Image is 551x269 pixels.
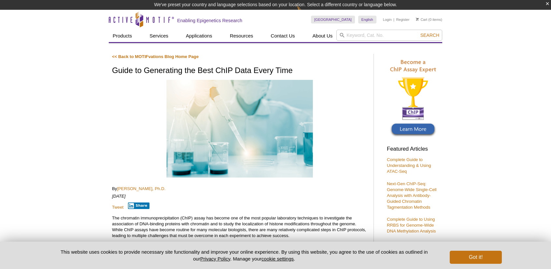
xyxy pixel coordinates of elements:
[146,30,172,42] a: Services
[393,16,394,23] li: |
[387,181,436,210] a: Next-Gen ChIP-Seq: Genome-Wide Single-Cell Analysis with Antibody-Guided Chromatin Tagmentation M...
[166,80,313,178] img: Best ChIP results
[112,54,199,59] a: << Back to MOTIFvations Blog Home Page
[416,18,419,21] img: Your Cart
[261,256,294,262] button: cookie settings
[450,251,502,264] button: Got it!
[49,248,439,262] p: This website uses cookies to provide necessary site functionality and improve your online experie...
[117,186,165,191] a: [PERSON_NAME], Ph.D.
[309,30,337,42] a: About Us
[387,217,436,233] a: Complete Guide to Using RRBS for Genome-Wide DNA Methylation Analysis
[420,33,439,38] span: Search
[358,16,376,23] a: English
[182,30,216,42] a: Applications
[112,215,367,239] p: The chromatin immunoprecipitation (ChIP) assay has become one of the most popular laboratory tech...
[383,17,392,22] a: Login
[112,194,126,199] em: [DATE]
[418,32,441,38] button: Search
[387,157,431,174] a: Complete Guide to Understanding & Using ATAC-Seq
[387,241,436,258] a: Targeting Epigenetic Enzymes for Drug Discovery & Development
[416,16,442,23] li: (0 items)
[311,16,355,23] a: [GEOGRAPHIC_DATA]
[267,30,299,42] a: Contact Us
[387,146,439,152] h3: Featured Articles
[112,205,123,210] a: Tweet
[177,18,242,23] h2: Enabling Epigenetics Research
[109,30,136,42] a: Products
[387,56,439,138] img: Become a ChIP Assay Expert
[226,30,257,42] a: Resources
[112,186,367,192] p: By
[336,30,442,41] input: Keyword, Cat. No.
[112,66,367,76] h1: Guide to Generating the Best ChIP Data Every Time
[416,17,427,22] a: Cart
[396,17,409,22] a: Register
[200,256,230,262] a: Privacy Policy
[297,5,314,20] img: Change Here
[128,202,150,209] button: Share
